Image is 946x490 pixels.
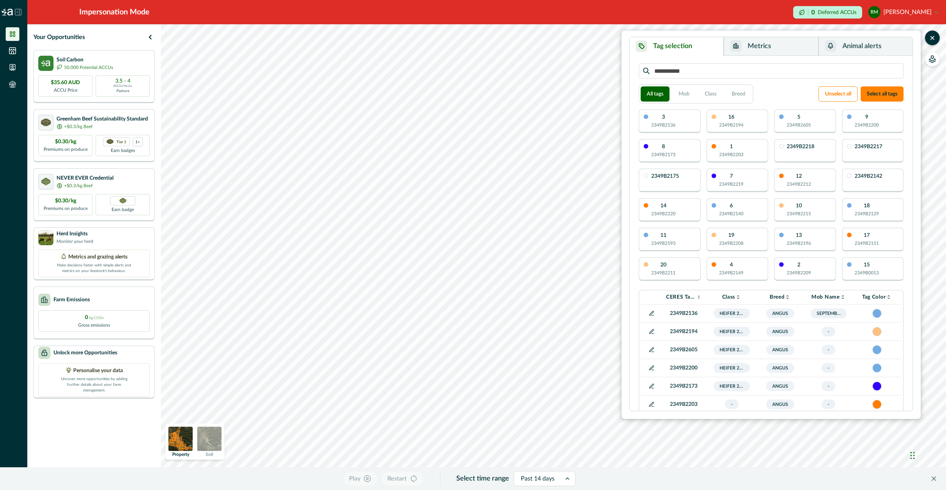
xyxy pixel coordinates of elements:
span: - [725,399,739,409]
button: Play [343,471,378,486]
p: Make decisions faster with simple alerts and metrics on your livestock’s behaviour. [56,261,132,274]
span: Angus [766,399,794,409]
p: Monitor your herd [57,238,93,245]
p: Property [172,452,189,457]
p: $0.30/kg [55,197,76,205]
p: Earn badges [111,146,135,154]
p: 2349B2175 [651,174,679,179]
p: Pasture [116,88,129,94]
button: Select all tags [861,86,904,102]
p: Earn badge [112,205,134,213]
p: 2349B2149 [719,269,743,276]
p: 2349B2208 [719,240,743,247]
p: 10 [796,203,802,208]
p: 2349B2173 [651,151,676,158]
button: Breed [726,86,751,102]
p: 2349B2209 [787,269,811,276]
img: certification logo [41,178,51,185]
p: Gross emissions [78,322,110,329]
span: Angus [766,327,794,337]
p: 14 [660,203,666,208]
span: Heifer 2024 [713,308,750,318]
p: Play [349,474,360,483]
p: 2349B2605 [787,122,811,128]
p: Premiums on produce [44,146,88,153]
p: 2349B2151 [855,240,879,247]
p: 2349B2211 [651,269,676,276]
button: Metrics [724,37,818,56]
p: 2349B2215 [787,210,811,217]
span: Angus [766,308,794,318]
p: 8 [662,144,665,149]
p: 19 [728,233,734,238]
span: kg CO2e [89,316,104,320]
p: 2349B2194 [666,328,701,336]
p: Deferred ACCUs [818,9,856,15]
p: 9 [865,114,868,120]
span: Heifer 2024 [713,381,750,391]
p: 1 [730,144,733,149]
p: 15 [864,262,870,268]
p: Uncover more opportunities by adding further details about your farm management. [56,375,132,393]
p: Tag Color [862,294,886,300]
p: +$0.3/kg Beef [64,123,93,130]
p: 3.5 - 4 [115,78,130,84]
span: Heifer 2024 [713,345,750,355]
p: 2349B2136 [666,310,701,318]
span: September Calving [811,308,847,318]
p: Select time range [456,474,509,484]
p: 50,000 Potential ACCUs [64,64,113,71]
p: 16 [728,114,734,120]
p: Mob Name [811,294,840,300]
img: Greenham NEVER EVER certification badge [119,198,126,204]
span: - [822,381,835,391]
p: Herd Insights [57,230,93,238]
p: Soil [206,452,213,457]
img: certification logo [107,139,113,144]
p: 2349B2605 [666,346,701,354]
p: NEVER EVER Credential [57,174,113,182]
p: 2349B2203 [666,401,701,409]
p: 5 [797,114,800,120]
div: Impersonation Mode [79,6,149,18]
span: - [822,399,835,409]
p: 0 [811,9,815,16]
p: 2349B2217 [855,144,882,149]
p: Farm Emissions [53,296,90,304]
p: Breed [770,294,785,300]
button: Restart [381,471,424,486]
span: Angus [766,381,794,391]
p: 2349B2129 [855,210,879,217]
p: Soil Carbon [57,56,113,64]
p: 17 [864,233,870,238]
p: 2349B2219 [719,181,743,188]
p: 2349B2200 [855,122,879,128]
p: 2349B0013 [855,269,879,276]
img: soil preview [197,427,222,451]
button: Unselect all [819,86,858,102]
p: 2349B2200 [666,364,701,372]
p: +$0.3/kg Beef [64,182,93,189]
p: 7 [730,174,733,179]
button: Class [699,86,723,102]
span: - [822,327,835,337]
p: Class [722,294,735,300]
img: certification logo [41,119,51,126]
p: ACCU Price [54,87,77,94]
button: Rodney McIntyre[PERSON_NAME] [868,3,938,21]
p: 2349B2212 [787,181,811,188]
span: Heifer 2024 [713,327,750,337]
p: 2349B2593 [651,240,676,247]
span: Angus [766,363,794,373]
p: 3 [662,114,665,120]
p: CERES Tag VID [666,294,696,300]
p: 20 [660,262,666,268]
p: 12 [796,174,802,179]
span: - [822,345,835,355]
p: 2349B2194 [719,122,743,128]
button: Animal alerts [819,37,913,56]
p: Greenham Beef Sustainability Standard [57,115,148,123]
span: Heifer 2024 [713,363,750,373]
button: Close [928,473,940,485]
p: 2349B2220 [651,210,676,217]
